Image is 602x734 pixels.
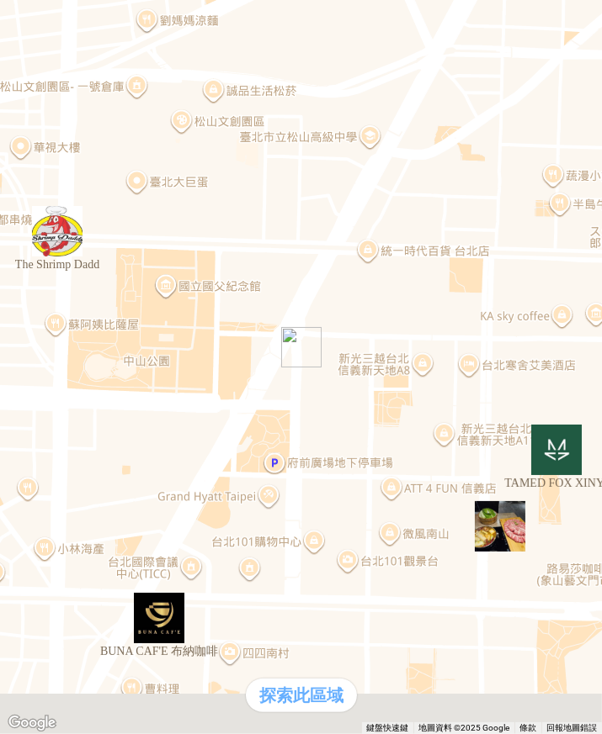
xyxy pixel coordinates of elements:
img: Google [4,712,60,734]
a: 回報地圖錯誤 [546,723,597,732]
div: BUNA CAF'E 布納咖啡 [134,593,184,643]
span: 地圖資料 ©2025 Google [418,723,509,732]
a: 條款 (在新分頁中開啟) [519,723,536,732]
button: 鍵盤快速鍵 [366,722,408,734]
div: 探索此區域 [246,679,357,712]
a: 在 Google 地圖上開啟這個區域 (開啟新視窗) [4,712,60,734]
div: TAMED FOX XINYI [531,425,582,475]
